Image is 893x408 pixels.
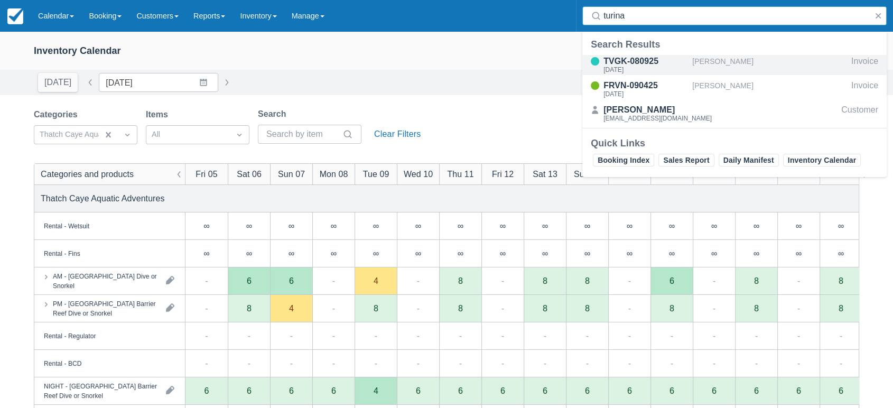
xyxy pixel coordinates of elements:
div: 8 [374,304,378,312]
div: - [332,302,335,314]
div: ∞ [355,240,397,267]
div: 4 [374,386,378,395]
div: - [544,357,546,369]
div: Tue 09 [363,168,389,180]
input: Search ( / ) [603,6,870,25]
div: 6 [669,276,674,285]
div: ∞ [415,249,421,257]
div: ∞ [669,249,675,257]
div: FRVN-090425 [603,79,688,92]
div: ∞ [627,249,632,257]
div: Search Results [591,38,878,51]
div: - [417,302,420,314]
div: ∞ [270,212,312,240]
div: Sun 14 [574,168,601,180]
span: Dropdown icon [122,129,133,140]
div: - [628,302,631,314]
div: - [628,329,631,342]
div: 8 [754,304,759,312]
div: ∞ [650,212,693,240]
div: Inventory Calendar [34,45,121,57]
div: 6 [566,377,608,405]
div: ∞ [312,240,355,267]
div: - [501,357,504,369]
div: Mon 08 [320,168,348,180]
div: Wed 17 [700,168,729,180]
div: ∞ [754,249,759,257]
div: 8 [669,304,674,312]
div: Categories and products [41,168,134,180]
div: 6 [796,386,801,395]
div: - [205,357,208,369]
div: ∞ [439,212,481,240]
div: 6 [627,386,632,395]
div: Thu 18 [743,168,769,180]
div: ∞ [650,240,693,267]
span: Dropdown icon [234,129,245,140]
div: Customer [841,104,878,124]
div: ∞ [481,212,524,240]
div: ∞ [312,212,355,240]
div: - [417,357,420,369]
div: - [375,357,377,369]
div: - [628,357,631,369]
div: 6 [754,386,759,395]
div: ∞ [838,221,844,230]
div: ∞ [397,212,439,240]
div: ∞ [246,249,252,257]
div: 6 [270,377,312,405]
div: - [628,274,631,287]
div: - [375,329,377,342]
div: Sat 20 [829,168,853,180]
div: 6 [650,377,693,405]
div: ∞ [458,249,463,257]
div: - [797,329,800,342]
div: - [501,274,504,287]
div: - [586,329,589,342]
div: - [332,274,335,287]
div: - [544,329,546,342]
a: Inventory Calendar [783,154,861,166]
div: 6 [228,377,270,405]
div: ∞ [524,212,566,240]
div: ∞ [820,240,862,267]
div: - [501,302,504,314]
div: Fri 05 [196,168,217,180]
div: ∞ [820,212,862,240]
div: Rental - BCD [44,358,81,368]
div: Invoice [851,79,878,99]
div: 8 [543,304,547,312]
div: 6 [669,386,674,395]
div: Sun 07 [278,168,305,180]
div: ∞ [693,212,735,240]
div: - [713,302,715,314]
div: 6 [439,377,481,405]
div: - [797,357,800,369]
div: ∞ [185,240,228,267]
div: Fri 12 [492,168,514,180]
div: - [586,357,589,369]
div: Fri 19 [788,168,810,180]
div: 8 [839,304,843,312]
div: - [248,329,250,342]
a: FRVN-090425[DATE][PERSON_NAME]Invoice [582,79,887,99]
div: 8 [458,276,463,285]
div: - [290,329,293,342]
div: 4 [355,377,397,405]
div: ∞ [397,240,439,267]
div: - [713,274,715,287]
div: 6 [693,377,735,405]
div: [DATE] [603,67,688,73]
button: [DATE] [38,73,78,92]
input: Search by item [266,125,340,144]
div: 6 [312,377,355,405]
div: ∞ [289,221,294,230]
div: ∞ [270,240,312,267]
div: 6 [289,276,294,285]
div: 6 [481,377,524,405]
div: ∞ [796,249,802,257]
div: 6 [524,377,566,405]
div: ∞ [500,221,506,230]
div: ∞ [584,249,590,257]
div: ∞ [203,221,209,230]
